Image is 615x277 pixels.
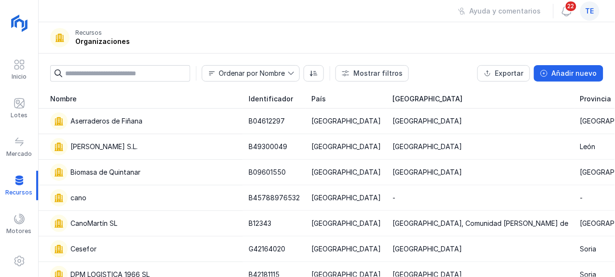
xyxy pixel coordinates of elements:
span: Nombre [50,94,77,104]
div: Aserraderos de Fiñana [70,116,142,126]
div: Lotes [11,111,28,119]
div: León [580,142,596,152]
div: [GEOGRAPHIC_DATA] [311,193,381,203]
div: - [392,193,395,203]
div: [PERSON_NAME] S.L. [70,142,138,152]
div: B49300049 [249,142,287,152]
div: Inicio [12,73,27,81]
div: Motores [7,227,32,235]
div: [GEOGRAPHIC_DATA], Comunidad [PERSON_NAME] de [392,219,569,228]
div: G42164020 [249,244,285,254]
div: B12343 [249,219,271,228]
div: [GEOGRAPHIC_DATA] [311,167,381,177]
button: Exportar [477,65,530,82]
span: te [586,6,594,16]
span: [GEOGRAPHIC_DATA] [392,94,462,104]
div: - [580,193,583,203]
div: [GEOGRAPHIC_DATA] [392,116,462,126]
div: B04612297 [249,116,285,126]
div: Exportar [495,69,524,78]
div: [GEOGRAPHIC_DATA] [311,219,381,228]
button: Mostrar filtros [335,65,409,82]
div: [GEOGRAPHIC_DATA] [311,116,381,126]
div: Ordenar por Nombre [219,70,285,77]
div: Mercado [6,150,32,158]
div: Organizaciones [75,37,130,46]
div: CanoMartín SL [70,219,117,228]
div: Cesefor [70,244,97,254]
div: [GEOGRAPHIC_DATA] [392,244,462,254]
span: Nombre [202,66,288,81]
img: logoRight.svg [7,11,31,35]
div: cano [70,193,86,203]
button: Ayuda y comentarios [452,3,547,19]
div: Añadir nuevo [552,69,597,78]
div: Mostrar filtros [353,69,403,78]
button: Añadir nuevo [534,65,603,82]
div: B45788976532 [249,193,300,203]
span: País [311,94,326,104]
div: [GEOGRAPHIC_DATA] [392,167,462,177]
div: [GEOGRAPHIC_DATA] [392,142,462,152]
div: [GEOGRAPHIC_DATA] [311,142,381,152]
span: Provincia [580,94,612,104]
div: B09601550 [249,167,286,177]
div: Biomasa de Quintanar [70,167,140,177]
span: 22 [565,0,577,12]
div: Ayuda y comentarios [470,6,541,16]
div: [GEOGRAPHIC_DATA] [311,244,381,254]
div: Soria [580,244,597,254]
span: Identificador [249,94,293,104]
div: Recursos [75,29,102,37]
